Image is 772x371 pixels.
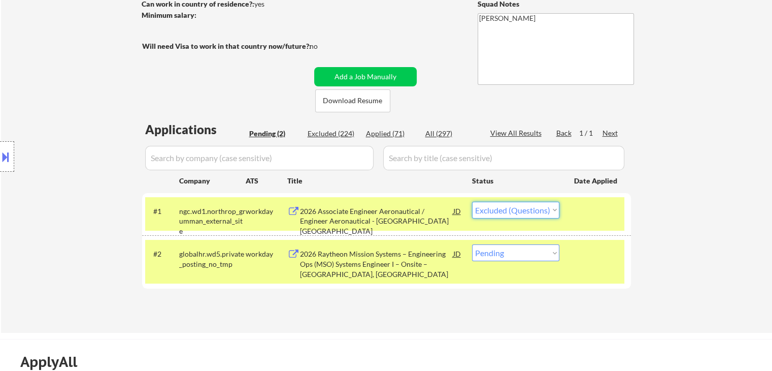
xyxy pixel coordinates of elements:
[579,128,602,138] div: 1 / 1
[153,249,171,259] div: #2
[142,42,311,50] strong: Will need Visa to work in that country now/future?:
[574,176,619,186] div: Date Applied
[383,146,624,170] input: Search by title (case sensitive)
[366,129,417,139] div: Applied (71)
[308,129,358,139] div: Excluded (224)
[249,129,300,139] div: Pending (2)
[142,11,196,19] strong: Minimum salary:
[310,41,339,51] div: no
[300,206,453,236] div: 2026 Associate Engineer Aeronautical / Engineer Aeronautical - [GEOGRAPHIC_DATA] [GEOGRAPHIC_DATA]
[179,176,246,186] div: Company
[315,89,390,112] button: Download Resume
[556,128,573,138] div: Back
[425,129,476,139] div: All (297)
[490,128,545,138] div: View All Results
[20,353,89,370] div: ApplyAll
[452,202,462,220] div: JD
[314,67,417,86] button: Add a Job Manually
[246,249,287,259] div: workday
[472,171,559,190] div: Status
[179,206,246,236] div: ngc.wd1.northrop_grumman_external_site
[179,249,246,269] div: globalhr.wd5.private_posting_no_tmp
[145,123,246,136] div: Applications
[246,206,287,217] div: workday
[145,146,374,170] input: Search by company (case sensitive)
[452,244,462,263] div: JD
[246,176,287,186] div: ATS
[287,176,462,186] div: Title
[300,249,453,279] div: 2026 Raytheon Mission Systems – Engineering Ops (MSO) Systems Engineer I – Onsite – [GEOGRAPHIC_D...
[602,128,619,138] div: Next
